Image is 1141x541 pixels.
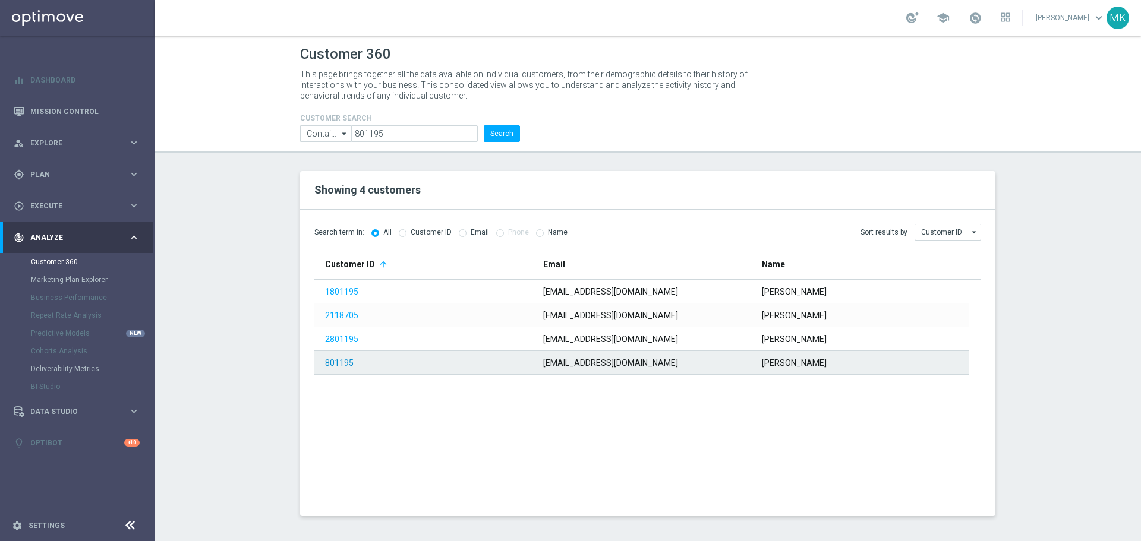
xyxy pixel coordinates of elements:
[126,330,145,337] div: NEW
[543,358,678,368] span: [EMAIL_ADDRESS][DOMAIN_NAME]
[30,140,128,147] span: Explore
[13,138,140,148] button: person_search Explore keyboard_arrow_right
[325,358,354,368] a: 801195
[128,406,140,417] i: keyboard_arrow_right
[548,228,568,237] label: Name
[13,233,140,242] button: track_changes Analyze keyboard_arrow_right
[13,438,140,448] button: lightbulb Optibot +10
[31,257,124,267] a: Customer 360
[325,260,375,269] span: Customer ID
[861,227,907,238] span: Sort results by
[915,224,981,241] input: Customer ID
[13,407,140,416] button: Data Studio keyboard_arrow_right
[325,334,358,344] a: 2801195
[14,169,24,180] i: gps_fixed
[31,360,153,378] div: Deliverability Metrics
[31,289,153,306] div: Business Performance
[762,334,827,344] span: [PERSON_NAME]
[1035,9,1107,27] a: [PERSON_NAME]keyboard_arrow_down
[31,364,124,374] a: Deliverability Metrics
[14,138,24,148] i: person_search
[762,358,827,368] span: [PERSON_NAME]
[31,378,153,396] div: BI Studio
[300,46,995,63] h1: Customer 360
[937,11,950,24] span: school
[14,96,140,127] div: Mission Control
[314,303,969,327] div: Press SPACE to select this row.
[411,228,452,237] label: Customer ID
[13,75,140,85] button: equalizer Dashboard
[30,171,128,178] span: Plan
[543,287,678,296] span: [EMAIL_ADDRESS][DOMAIN_NAME]
[30,96,140,127] a: Mission Control
[300,125,351,142] input: Contains
[14,201,24,211] i: play_circle_outline
[1107,7,1129,29] div: MK
[29,522,65,529] a: Settings
[31,275,124,284] a: Marketing Plan Explorer
[13,170,140,179] button: gps_fixed Plan keyboard_arrow_right
[14,232,128,243] div: Analyze
[12,520,23,531] i: settings
[14,438,24,448] i: lightbulb
[325,311,358,320] a: 2118705
[300,114,520,122] h4: CUSTOMER SEARCH
[314,351,969,375] div: Press SPACE to select this row.
[314,280,969,303] div: Press SPACE to select this row.
[14,138,128,148] div: Explore
[484,125,520,142] button: Search
[14,232,24,243] i: track_changes
[30,203,128,210] span: Execute
[969,224,981,240] i: arrow_drop_down
[14,406,128,417] div: Data Studio
[13,107,140,116] button: Mission Control
[300,69,758,101] p: This page brings together all the data available on individual customers, from their demographic ...
[14,201,128,211] div: Execute
[128,232,140,243] i: keyboard_arrow_right
[14,169,128,180] div: Plan
[314,184,421,196] span: Showing 4 customers
[314,327,969,351] div: Press SPACE to select this row.
[31,342,153,360] div: Cohorts Analysis
[30,64,140,96] a: Dashboard
[543,311,678,320] span: [EMAIL_ADDRESS][DOMAIN_NAME]
[30,427,124,458] a: Optibot
[124,439,140,447] div: +10
[339,126,351,141] i: arrow_drop_down
[13,201,140,211] button: play_circle_outline Execute keyboard_arrow_right
[543,260,565,269] span: Email
[351,125,478,142] input: Enter CID, Email, name or phone
[128,137,140,148] i: keyboard_arrow_right
[14,427,140,458] div: Optibot
[30,408,128,415] span: Data Studio
[31,271,153,289] div: Marketing Plan Explorer
[30,234,128,241] span: Analyze
[31,324,153,342] div: Predictive Models
[14,75,24,86] i: equalizer
[762,287,827,296] span: [PERSON_NAME]
[325,287,358,296] a: 1801195
[508,228,529,237] label: Phone
[471,228,489,237] label: Email
[1092,11,1105,24] span: keyboard_arrow_down
[31,253,153,271] div: Customer 360
[128,200,140,211] i: keyboard_arrow_right
[543,334,678,344] span: [EMAIL_ADDRESS][DOMAIN_NAME]
[762,260,785,269] span: Name
[14,64,140,96] div: Dashboard
[762,311,827,320] span: [PERSON_NAME]
[314,227,364,238] span: Search term in:
[31,306,153,324] div: Repeat Rate Analysis
[383,228,392,237] label: All
[128,169,140,180] i: keyboard_arrow_right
